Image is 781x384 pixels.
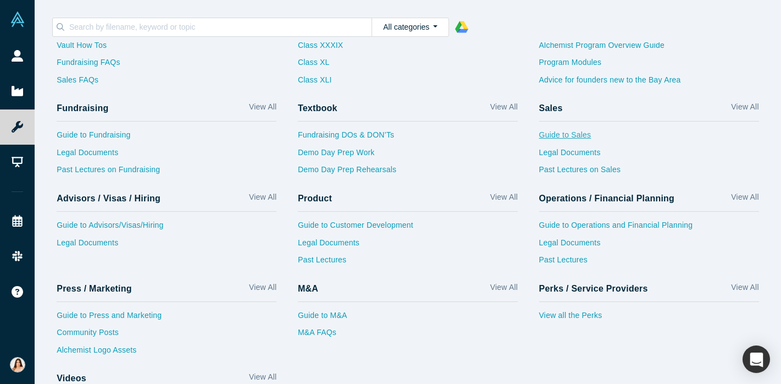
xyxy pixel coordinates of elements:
a: Sales FAQs [57,74,276,92]
a: M&A FAQs [298,327,518,344]
a: View All [731,101,758,117]
a: Past Lectures [539,254,759,272]
a: Past Lectures on Fundraising [57,164,276,182]
a: Program Modules [539,57,759,74]
h4: Advisors / Visas / Hiring [57,193,160,204]
a: Legal Documents [539,237,759,255]
a: Guide to Advisors/Visas/Hiring [57,220,276,237]
a: Guide to Customer Development [298,220,518,237]
a: Past Lectures on Sales [539,164,759,182]
a: View All [490,191,518,207]
a: View All [490,101,518,117]
a: Class XXXIX [298,40,343,57]
a: View All [249,191,276,207]
a: Demo Day Prep Work [298,147,518,164]
h4: Fundraising [57,103,108,113]
a: Fundraising FAQs [57,57,276,74]
a: Advice for founders new to the Bay Area [539,74,759,92]
a: Legal Documents [57,237,276,255]
a: View All [490,282,518,298]
a: Alchemist Logo Assets [57,344,276,362]
a: View All [731,282,758,298]
a: Alchemist Program Overview Guide [539,40,759,57]
a: View All [731,191,758,207]
button: All categories [372,18,449,37]
a: View All [249,282,276,298]
h4: Sales [539,103,563,113]
input: Search by filename, keyword or topic [68,20,372,34]
h4: Textbook [298,103,337,113]
h4: Product [298,193,332,204]
img: Salma Mayorquin's Account [10,357,25,372]
a: Demo Day Prep Rehearsals [298,164,518,182]
a: Past Lectures [298,254,518,272]
a: Community Posts [57,327,276,344]
a: Guide to Operations and Financial Planning [539,220,759,237]
h4: Videos [57,373,86,383]
a: Legal Documents [298,237,518,255]
a: Guide to Fundraising [57,129,276,147]
a: Vault How Tos [57,40,276,57]
a: View all the Perks [539,310,759,327]
a: View All [249,101,276,117]
a: Legal Documents [539,147,759,164]
a: Fundraising DOs & DON’Ts [298,129,518,147]
a: Legal Documents [57,147,276,164]
a: Guide to M&A [298,310,518,327]
h4: Press / Marketing [57,283,132,294]
a: Guide to Press and Marketing [57,310,276,327]
img: Alchemist Vault Logo [10,12,25,27]
a: Class XLI [298,74,343,92]
a: Class XL [298,57,343,74]
a: Guide to Sales [539,129,759,147]
h4: M&A [298,283,318,294]
h4: Operations / Financial Planning [539,193,675,204]
h4: Perks / Service Providers [539,283,648,294]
